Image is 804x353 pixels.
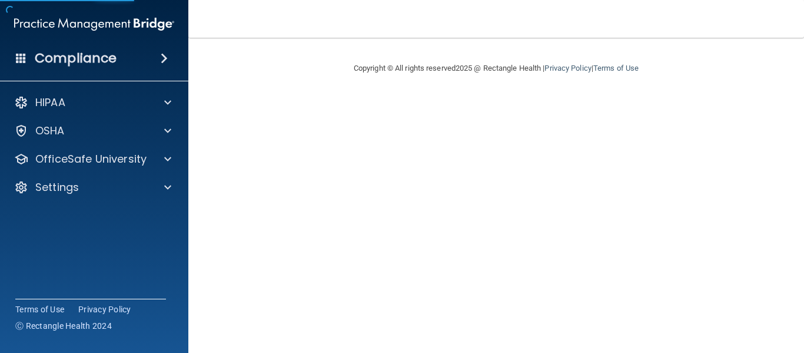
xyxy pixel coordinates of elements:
a: Terms of Use [15,303,64,315]
span: Ⓒ Rectangle Health 2024 [15,320,112,332]
h4: Compliance [35,50,117,67]
a: OSHA [14,124,171,138]
img: PMB logo [14,12,174,36]
p: Settings [35,180,79,194]
a: Settings [14,180,171,194]
a: OfficeSafe University [14,152,171,166]
p: OfficeSafe University [35,152,147,166]
a: Privacy Policy [544,64,591,72]
a: Terms of Use [593,64,639,72]
p: HIPAA [35,95,65,110]
a: Privacy Policy [78,303,131,315]
div: Copyright © All rights reserved 2025 @ Rectangle Health | | [281,50,711,87]
p: OSHA [35,124,65,138]
a: HIPAA [14,95,171,110]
